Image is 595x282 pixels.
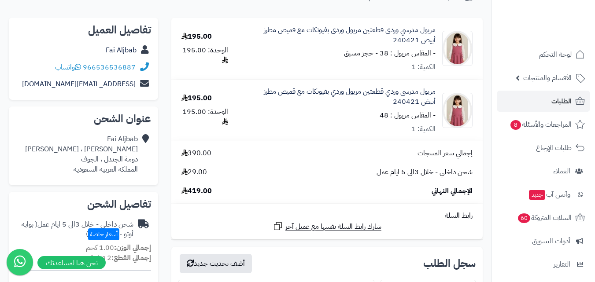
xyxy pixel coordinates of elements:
div: 195.00 [181,32,212,42]
span: التقارير [554,258,570,271]
div: 195.00 [181,93,212,103]
img: 1752852067-1000412619-90x90.jpg [443,93,472,128]
span: إجمالي سعر المنتجات [418,148,473,158]
span: 390.00 [181,148,211,158]
span: 419.00 [181,186,212,196]
small: 2 قطعة [90,253,151,263]
a: العملاء [497,161,590,182]
h2: تفاصيل العميل [16,25,151,35]
div: الوحدة: 195.00 [181,107,229,127]
a: 966536536887 [83,62,136,73]
div: الكمية: 1 [411,124,436,134]
span: 29.00 [181,167,207,177]
button: أضف تحديث جديد [180,254,252,273]
img: logo-2.png [535,7,587,26]
span: شحن داخلي - خلال 3الى 5 ايام عمل [377,167,473,177]
h2: عنوان الشحن [16,114,151,124]
span: أسعار خاصة [88,228,119,240]
a: طلبات الإرجاع [497,137,590,158]
span: الطلبات [551,95,572,107]
a: واتساب [55,62,81,73]
a: أدوات التسويق [497,231,590,252]
a: التقارير [497,254,590,275]
span: ( بوابة أوتو - ) [22,219,133,240]
small: - المقاس مريول : 38 - حجز مسبق [344,48,436,59]
strong: إجمالي القطع: [111,253,151,263]
span: العملاء [553,165,570,177]
small: - المقاس مريول : 48 [380,110,436,121]
span: أدوات التسويق [532,235,570,247]
span: الإجمالي النهائي [432,186,473,196]
a: الطلبات [497,91,590,112]
a: Fai Aljbab [106,45,137,55]
a: وآتس آبجديد [497,184,590,205]
div: الكمية: 1 [411,62,436,72]
span: المراجعات والأسئلة [510,118,572,131]
div: رابط السلة [175,211,479,221]
div: Fai Aljbab [PERSON_NAME] ، [PERSON_NAME] دومة الجندل ، الجوف المملكة العربية السعودية [25,134,138,174]
a: السلات المتروكة60 [497,207,590,228]
span: وآتس آب [528,188,570,201]
a: مريول مدرسي وردي قطعتين مريول وردي بفيونكات مع قميص مطرز أبيض 240421 [248,25,435,45]
a: المراجعات والأسئلة8 [497,114,590,135]
span: 60 [517,213,531,223]
h3: سجل الطلب [423,258,476,269]
a: لوحة التحكم [497,44,590,65]
div: الوحدة: 195.00 [181,45,229,66]
div: شحن داخلي - خلال 3الى 5 ايام عمل [16,220,133,240]
a: [EMAIL_ADDRESS][DOMAIN_NAME] [22,79,136,89]
span: السلات المتروكة [517,212,572,224]
a: شارك رابط السلة نفسها مع عميل آخر [273,221,381,232]
span: طلبات الإرجاع [536,142,572,154]
small: 1.00 كجم [86,242,151,253]
span: 8 [510,120,521,130]
span: الأقسام والمنتجات [523,72,572,84]
span: شارك رابط السلة نفسها مع عميل آخر [285,222,381,232]
a: مريول مدرسي وردي قطعتين مريول وردي بفيونكات مع قميص مطرز أبيض 240421 [248,87,435,107]
img: 1752852067-1000412619-90x90.jpg [443,31,472,66]
span: جديد [529,190,545,200]
strong: إجمالي الوزن: [114,242,151,253]
span: لوحة التحكم [539,48,572,61]
h2: تفاصيل الشحن [16,199,151,209]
